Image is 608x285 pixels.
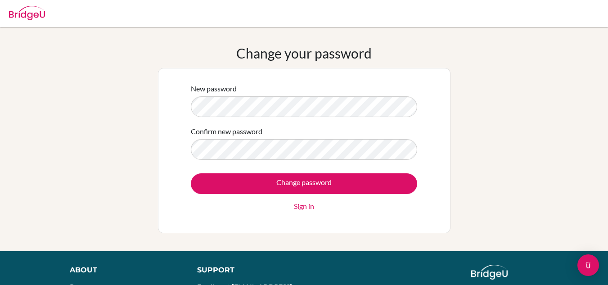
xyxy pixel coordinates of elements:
[191,126,262,137] label: Confirm new password
[197,265,295,276] div: Support
[70,265,177,276] div: About
[236,45,372,61] h1: Change your password
[9,6,45,20] img: Bridge-U
[471,265,508,280] img: logo_white@2x-f4f0deed5e89b7ecb1c2cc34c3e3d731f90f0f143d5ea2071677605dd97b5244.png
[577,254,599,276] div: Open Intercom Messenger
[191,83,237,94] label: New password
[294,201,314,212] a: Sign in
[191,173,417,194] input: Change password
